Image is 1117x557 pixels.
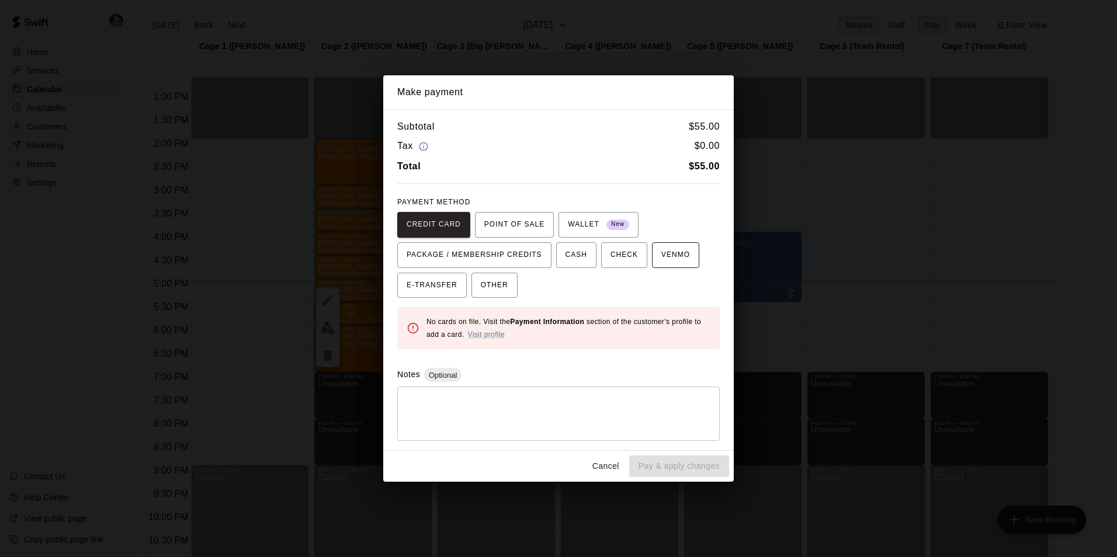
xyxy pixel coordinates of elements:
b: $ 55.00 [689,161,720,171]
a: Visit profile [467,330,505,339]
span: CASH [566,246,587,264]
h6: Tax [397,138,431,154]
button: POINT OF SALE [475,212,554,238]
button: VENMO [652,242,699,268]
span: CREDIT CARD [407,215,461,234]
span: PAYMENT METHOD [397,198,470,206]
span: PACKAGE / MEMBERSHIP CREDITS [407,246,542,264]
b: Payment Information [510,318,584,326]
span: VENMO [661,246,690,264]
button: WALLET New [558,212,639,238]
h6: $ 0.00 [695,138,720,154]
span: OTHER [481,276,508,295]
span: New [606,217,629,232]
button: CHECK [601,242,647,268]
span: E-TRANSFER [407,276,457,295]
h2: Make payment [383,75,734,109]
button: E-TRANSFER [397,273,467,298]
button: CREDIT CARD [397,212,470,238]
button: Cancel [587,455,625,477]
b: Total [397,161,421,171]
span: CHECK [610,246,638,264]
h6: $ 55.00 [689,119,720,134]
button: OTHER [471,273,518,298]
label: Notes [397,370,420,379]
h6: Subtotal [397,119,435,134]
span: WALLET [568,215,629,234]
button: PACKAGE / MEMBERSHIP CREDITS [397,242,551,268]
span: Optional [424,371,462,380]
button: CASH [556,242,596,268]
span: No cards on file. Visit the section of the customer's profile to add a card. [426,318,701,339]
span: POINT OF SALE [484,215,544,234]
